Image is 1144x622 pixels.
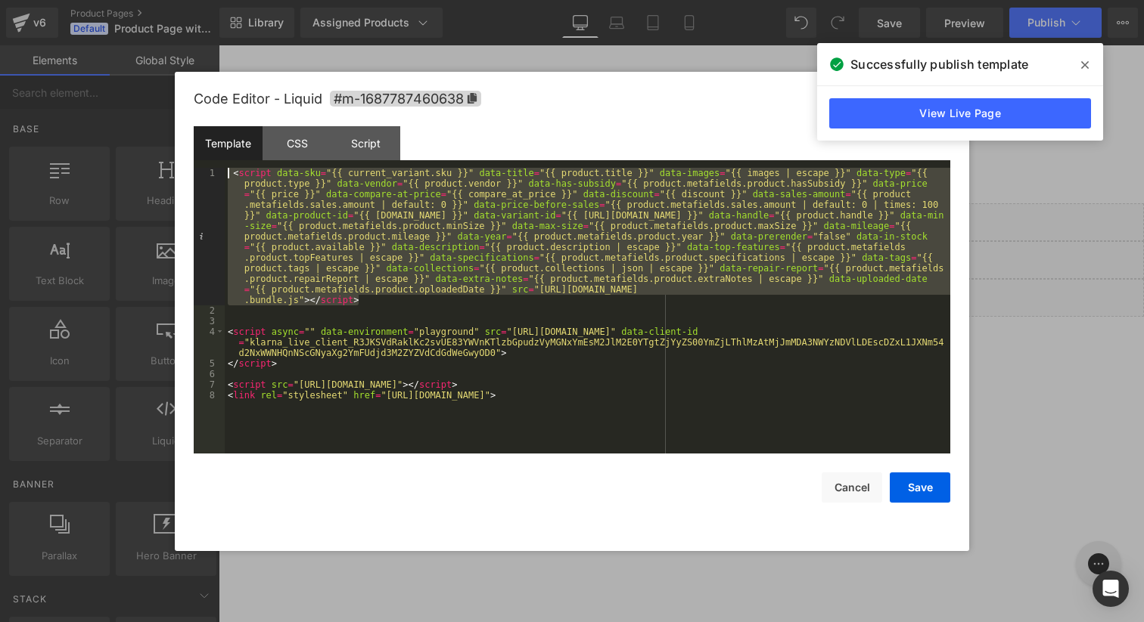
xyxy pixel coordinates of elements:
span: Click to copy [330,91,481,107]
div: Template [194,126,263,160]
button: Cancel [822,472,882,503]
span: Code Editor - Liquid [194,91,322,107]
div: 8 [194,390,225,401]
div: 2 [194,305,225,316]
div: 6 [194,369,225,379]
span: Successfully publish template [850,55,1028,73]
iframe: Gorgias live chat messenger [850,490,910,546]
div: 7 [194,379,225,390]
div: Open Intercom Messenger [1093,571,1129,607]
div: 5 [194,358,225,369]
div: CSS [263,126,331,160]
div: 3 [194,316,225,326]
div: 4 [194,326,225,358]
div: Script [331,126,400,160]
div: 1 [194,168,225,305]
a: View Live Page [829,98,1091,128]
button: Save [890,472,950,503]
